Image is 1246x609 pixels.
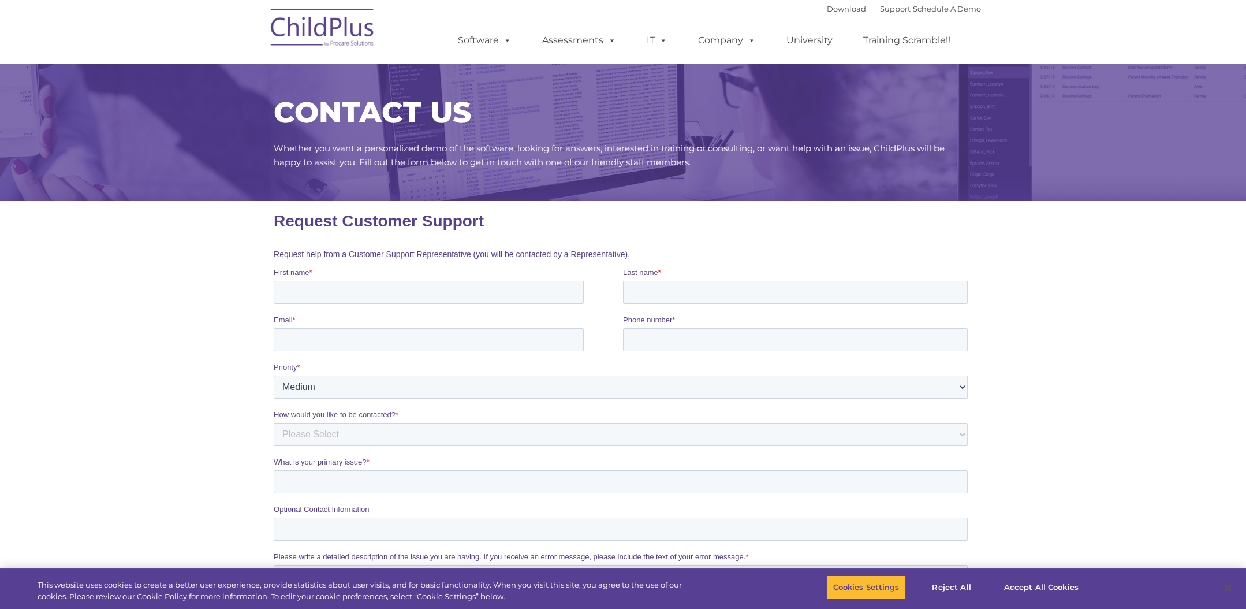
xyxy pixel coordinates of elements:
button: Reject All [916,575,988,600]
button: Close [1215,575,1240,600]
a: Schedule A Demo [913,4,981,13]
a: Support [880,4,911,13]
a: Software [446,29,523,52]
span: Whether you want a personalized demo of the software, looking for answers, interested in training... [274,143,945,168]
img: ChildPlus by Procare Solutions [265,1,380,58]
span: CONTACT US [274,95,471,130]
a: University [775,29,844,52]
a: Training Scramble!! [852,29,962,52]
button: Cookies Settings [826,575,905,600]
a: Company [687,29,767,52]
div: This website uses cookies to create a better user experience, provide statistics about user visit... [38,580,685,602]
a: Download [827,4,866,13]
font: | [827,4,981,13]
a: IT [635,29,679,52]
button: Accept All Cookies [998,575,1085,600]
a: Assessments [531,29,628,52]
